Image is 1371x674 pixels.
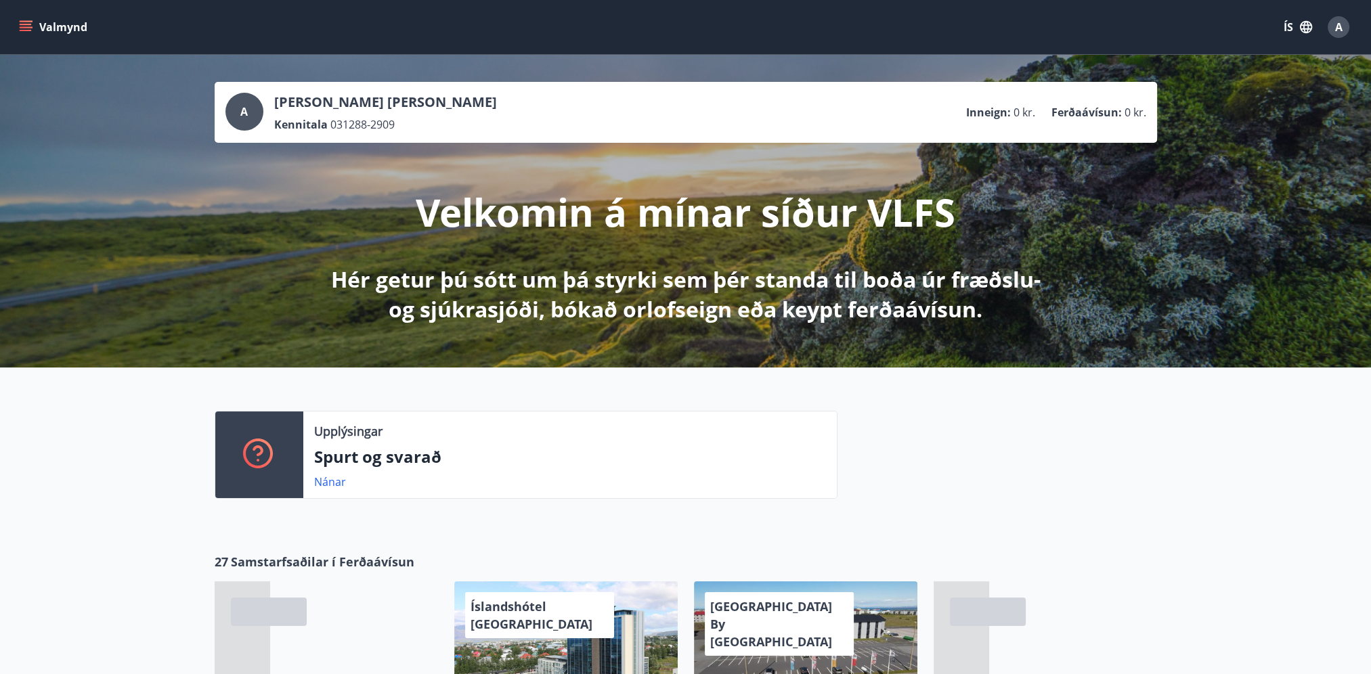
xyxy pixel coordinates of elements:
p: Kennitala [274,117,328,132]
span: 0 kr. [1014,105,1035,120]
p: Velkomin á mínar síður VLFS [416,186,955,238]
p: Ferðaávísun : [1051,105,1122,120]
a: Nánar [314,474,346,489]
p: [PERSON_NAME] [PERSON_NAME] [274,93,497,112]
p: Hér getur þú sótt um þá styrki sem þér standa til boða úr fræðslu- og sjúkrasjóði, bókað orlofsei... [328,265,1043,324]
span: 0 kr. [1125,105,1146,120]
button: ÍS [1276,15,1320,39]
span: 031288-2909 [330,117,395,132]
span: [GEOGRAPHIC_DATA] By [GEOGRAPHIC_DATA] [710,598,832,650]
span: A [1335,20,1343,35]
button: menu [16,15,93,39]
span: Íslandshótel [GEOGRAPHIC_DATA] [471,598,592,632]
p: Spurt og svarað [314,445,826,468]
button: A [1322,11,1355,43]
span: A [240,104,248,119]
span: 27 [215,553,228,570]
p: Inneign : [966,105,1011,120]
span: Samstarfsaðilar í Ferðaávísun [231,553,414,570]
p: Upplýsingar [314,422,383,440]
